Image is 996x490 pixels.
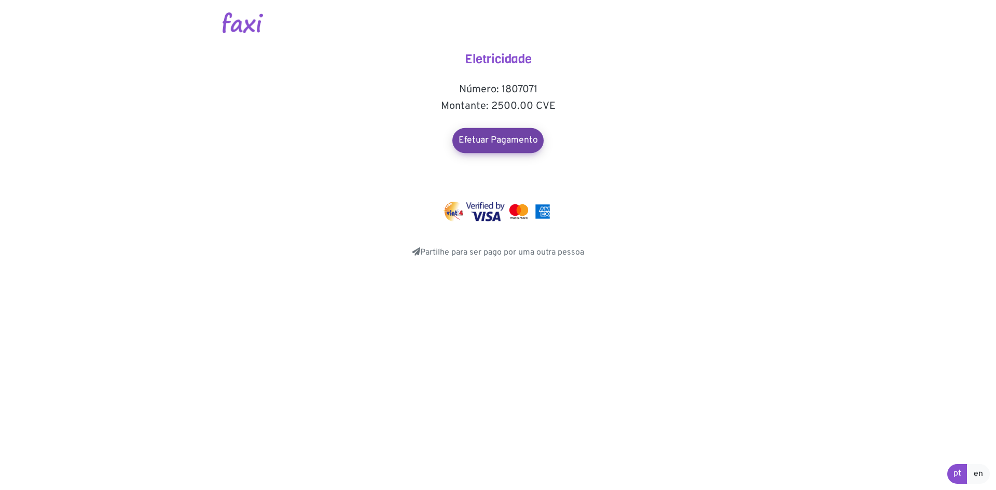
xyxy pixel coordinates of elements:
[394,100,602,113] h5: Montante: 2500.00 CVE
[507,202,531,221] img: mastercard
[394,83,602,96] h5: Número: 1807071
[947,464,967,484] a: pt
[452,128,544,153] a: Efetuar Pagamento
[967,464,990,484] a: en
[412,247,584,258] a: Partilhe para ser pago por uma outra pessoa
[466,202,505,221] img: visa
[394,52,602,67] h4: Eletricidade
[444,202,464,221] img: vinti4
[533,202,552,221] img: mastercard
